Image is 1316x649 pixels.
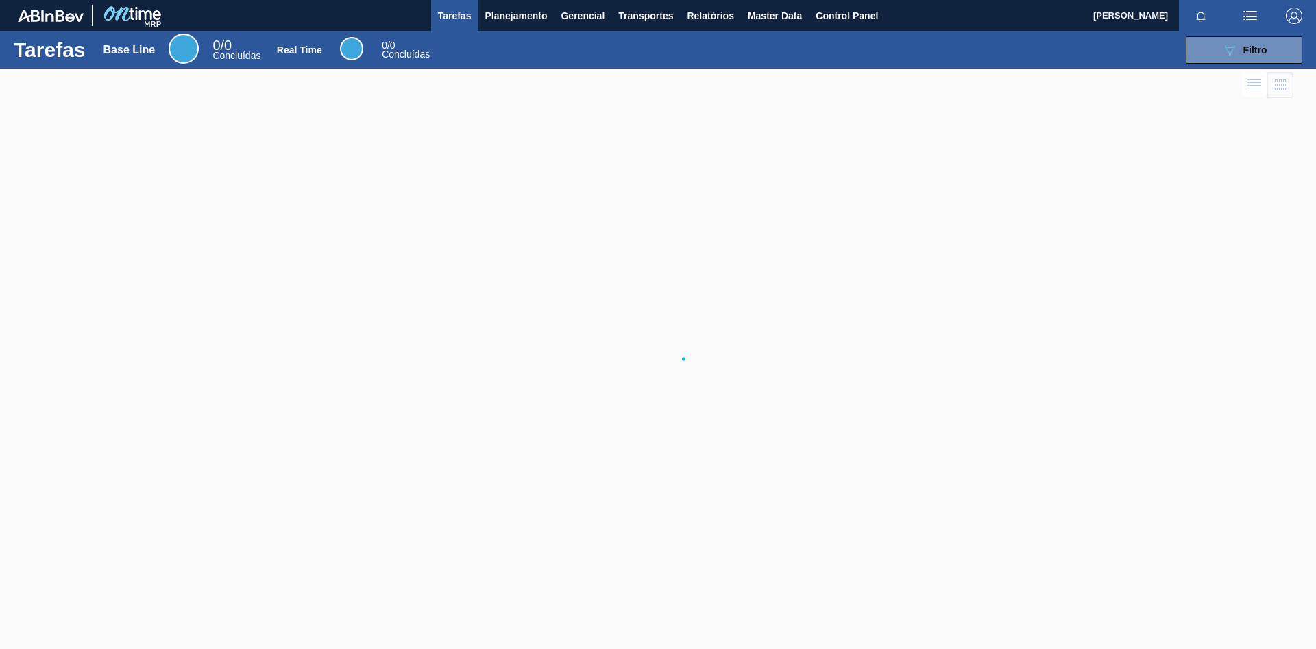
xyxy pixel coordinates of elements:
[816,8,878,24] span: Control Panel
[1243,45,1267,56] span: Filtro
[1186,36,1302,64] button: Filtro
[212,38,232,53] span: / 0
[687,8,733,24] span: Relatórios
[277,45,322,56] div: Real Time
[1242,8,1258,24] img: userActions
[212,38,220,53] span: 0
[382,40,387,51] span: 0
[212,50,260,61] span: Concluídas
[1286,8,1302,24] img: Logout
[438,8,472,24] span: Tarefas
[382,49,430,60] span: Concluídas
[212,40,260,60] div: Base Line
[618,8,673,24] span: Transportes
[748,8,802,24] span: Master Data
[382,40,395,51] span: / 0
[1179,6,1223,25] button: Notificações
[103,44,156,56] div: Base Line
[14,42,86,58] h1: Tarefas
[485,8,547,24] span: Planejamento
[382,41,430,59] div: Real Time
[340,37,363,60] div: Real Time
[561,8,605,24] span: Gerencial
[169,34,199,64] div: Base Line
[18,10,84,22] img: TNhmsLtSVTkK8tSr43FrP2fwEKptu5GPRR3wAAAABJRU5ErkJggg==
